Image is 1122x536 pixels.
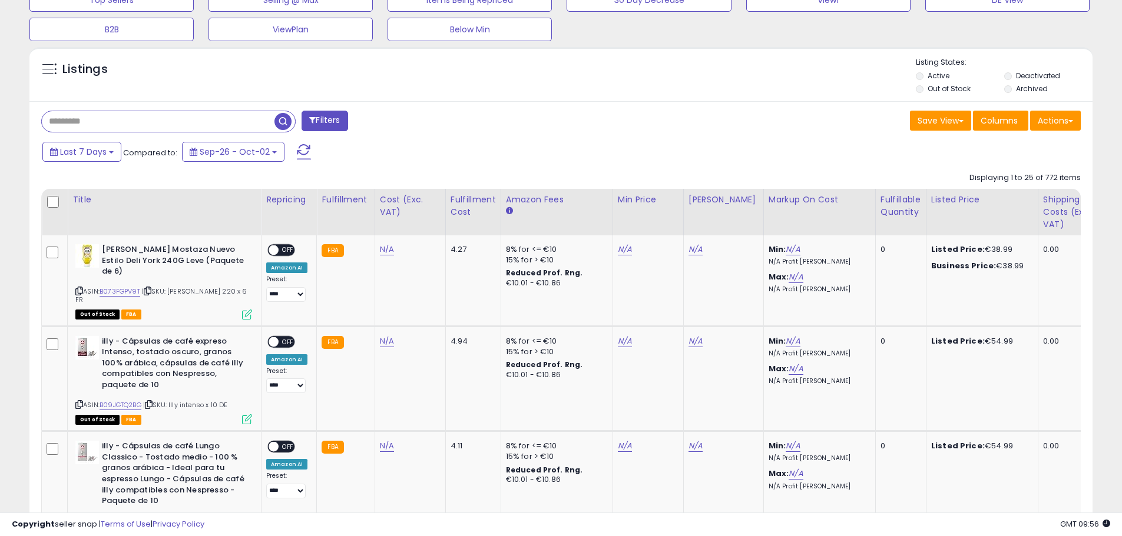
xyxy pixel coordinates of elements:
p: N/A Profit [PERSON_NAME] [769,258,866,266]
b: Max: [769,468,789,479]
div: 4.94 [451,336,492,347]
b: Min: [769,440,786,451]
div: seller snap | | [12,519,204,530]
div: Min Price [618,194,679,206]
a: N/A [786,244,800,255]
label: Active [928,71,949,81]
div: 15% for > €10 [506,451,604,462]
div: 8% for <= €10 [506,441,604,451]
button: Actions [1030,111,1081,131]
small: Amazon Fees. [506,206,513,217]
button: B2B [29,18,194,41]
span: 2025-10-10 09:56 GMT [1060,518,1110,530]
span: Sep-26 - Oct-02 [200,146,270,158]
p: Listing States: [916,57,1093,68]
b: Max: [769,363,789,374]
a: N/A [789,363,803,375]
div: €38.99 [931,261,1029,271]
a: N/A [380,440,394,452]
div: Listed Price [931,194,1033,206]
button: Filters [302,111,347,131]
div: €54.99 [931,336,1029,347]
div: €10.01 - €10.86 [506,475,604,485]
h5: Listings [62,61,108,78]
a: N/A [789,468,803,480]
button: Columns [973,111,1028,131]
img: 41GQ7eNA3fL._SL40_.jpg [75,336,99,359]
span: OFF [279,442,297,452]
div: Markup on Cost [769,194,871,206]
span: FBA [121,415,141,425]
b: [PERSON_NAME] Mostaza Nuevo Estilo Deli York 240G Leve (Paquete de 6) [102,244,245,280]
button: ViewPlan [208,18,373,41]
label: Archived [1016,84,1048,94]
div: 0.00 [1043,441,1100,451]
p: N/A Profit [PERSON_NAME] [769,377,866,385]
b: Listed Price: [931,244,985,255]
small: FBA [322,441,343,454]
div: 15% for > €10 [506,255,604,265]
label: Out of Stock [928,84,971,94]
p: N/A Profit [PERSON_NAME] [769,349,866,358]
div: Amazon Fees [506,194,608,206]
span: | SKU: Illy intenso x 10 DE [143,400,228,410]
div: [PERSON_NAME] [689,194,759,206]
div: €10.01 - €10.86 [506,370,604,380]
a: N/A [618,335,632,347]
a: N/A [380,244,394,255]
a: N/A [689,244,703,255]
span: Columns [981,115,1018,126]
div: Shipping Costs (Exc. VAT) [1043,194,1104,231]
span: FBA [121,309,141,319]
a: N/A [789,271,803,283]
div: Amazon AI [266,262,307,273]
div: 15% for > €10 [506,347,604,357]
span: Compared to: [123,147,177,158]
div: Displaying 1 to 25 of 772 items [969,172,1081,184]
div: 8% for <= €10 [506,244,604,255]
div: 0.00 [1043,244,1100,255]
b: illy - Cápsulas de café expreso Intenso, tostado oscuro, granos 100% arábica, cápsulas de café il... [102,336,245,394]
small: FBA [322,244,343,257]
a: N/A [618,440,632,452]
div: €10.01 - €10.86 [506,278,604,288]
span: | SKU: [PERSON_NAME] 220 x 6 FR [75,287,247,304]
p: N/A Profit [PERSON_NAME] [769,454,866,462]
a: N/A [689,440,703,452]
th: The percentage added to the cost of goods (COGS) that forms the calculator for Min & Max prices. [763,189,875,235]
b: Business Price: [931,260,996,271]
div: Amazon AI [266,354,307,365]
div: ASIN: [75,244,252,318]
b: Max: [769,271,789,282]
div: 4.11 [451,441,492,451]
a: N/A [786,335,800,347]
a: Privacy Policy [153,518,204,530]
b: Min: [769,244,786,255]
a: N/A [786,440,800,452]
img: 41-R9Sy8JvL._SL40_.jpg [75,244,99,268]
div: Fulfillment [322,194,369,206]
span: All listings that are currently out of stock and unavailable for purchase on Amazon [75,415,120,425]
p: N/A Profit [PERSON_NAME] [769,285,866,294]
div: 0 [881,336,917,347]
div: 0 [881,244,917,255]
b: Listed Price: [931,440,985,451]
div: 4.27 [451,244,492,255]
button: Sep-26 - Oct-02 [182,142,284,162]
button: Save View [910,111,971,131]
span: OFF [279,337,297,347]
a: N/A [689,335,703,347]
div: 8% for <= €10 [506,336,604,347]
div: Amazon AI [266,459,307,470]
div: ASIN: [75,336,252,423]
b: Reduced Prof. Rng. [506,359,583,369]
b: Min: [769,335,786,347]
span: Last 7 Days [60,146,107,158]
a: B073FGPV9T [100,287,140,297]
button: Below Min [388,18,552,41]
div: Title [72,194,256,206]
div: Fulfillment Cost [451,194,496,218]
a: Terms of Use [101,518,151,530]
b: Reduced Prof. Rng. [506,465,583,475]
b: Reduced Prof. Rng. [506,268,583,278]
